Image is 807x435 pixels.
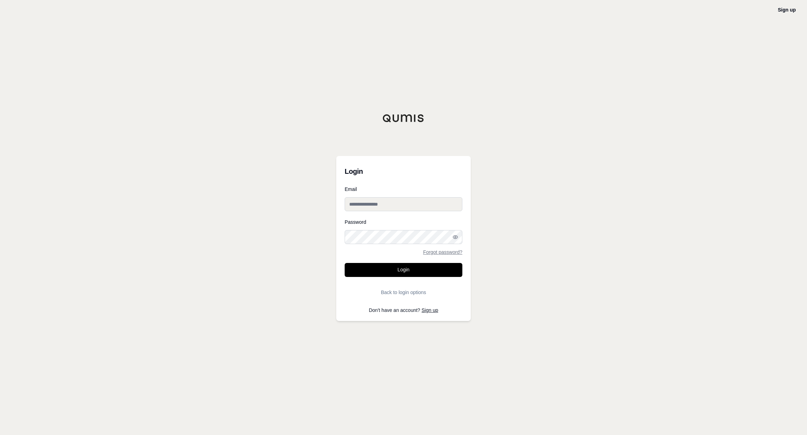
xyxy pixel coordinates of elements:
a: Sign up [778,7,796,13]
p: Don't have an account? [345,308,462,313]
h3: Login [345,164,462,178]
button: Login [345,263,462,277]
img: Qumis [382,114,425,122]
a: Sign up [422,307,438,313]
button: Back to login options [345,285,462,299]
label: Email [345,187,462,192]
a: Forgot password? [423,250,462,255]
label: Password [345,220,462,224]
